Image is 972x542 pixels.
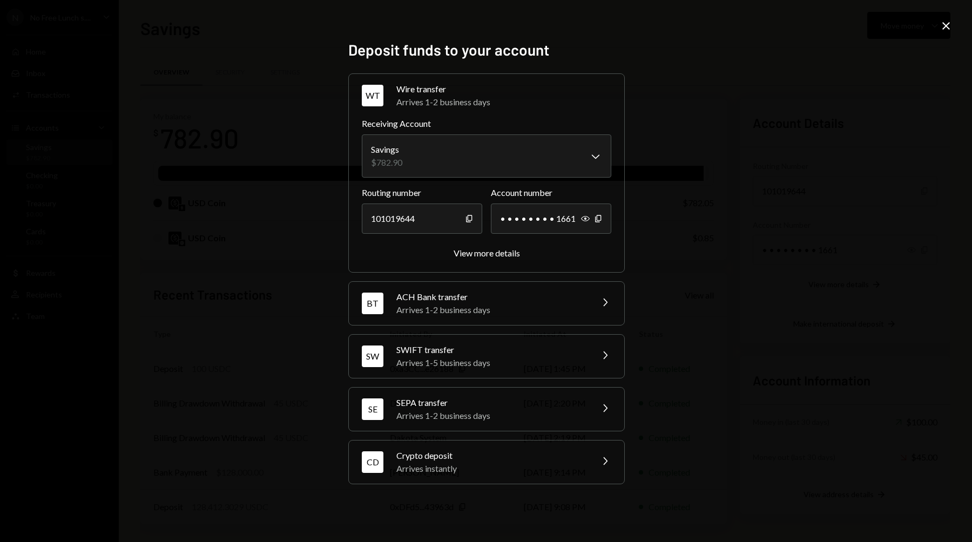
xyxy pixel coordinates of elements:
[362,345,383,367] div: SW
[396,409,585,422] div: Arrives 1-2 business days
[362,85,383,106] div: WT
[396,290,585,303] div: ACH Bank transfer
[362,451,383,473] div: CD
[491,204,611,234] div: • • • • • • • • 1661
[396,396,585,409] div: SEPA transfer
[396,462,585,475] div: Arrives instantly
[362,204,482,234] div: 101019644
[348,39,624,60] h2: Deposit funds to your account
[349,388,624,431] button: SESEPA transferArrives 1-2 business days
[362,398,383,420] div: SE
[362,117,611,130] label: Receiving Account
[396,83,611,96] div: Wire transfer
[349,335,624,378] button: SWSWIFT transferArrives 1-5 business days
[362,117,611,259] div: WTWire transferArrives 1-2 business days
[454,248,520,258] div: View more details
[396,343,585,356] div: SWIFT transfer
[362,293,383,314] div: BT
[396,96,611,109] div: Arrives 1-2 business days
[454,248,520,259] button: View more details
[396,356,585,369] div: Arrives 1-5 business days
[396,449,585,462] div: Crypto deposit
[362,134,611,178] button: Receiving Account
[349,74,624,117] button: WTWire transferArrives 1-2 business days
[362,186,482,199] label: Routing number
[349,282,624,325] button: BTACH Bank transferArrives 1-2 business days
[491,186,611,199] label: Account number
[349,441,624,484] button: CDCrypto depositArrives instantly
[396,303,585,316] div: Arrives 1-2 business days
